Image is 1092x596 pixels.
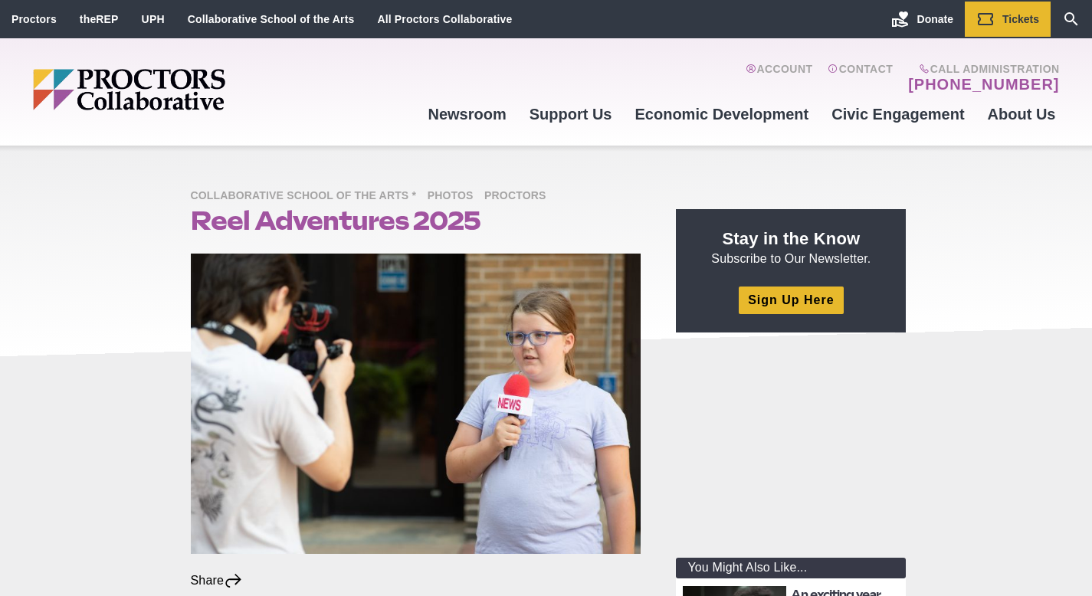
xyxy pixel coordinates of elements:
[191,572,244,589] div: Share
[142,13,165,25] a: UPH
[1051,2,1092,37] a: Search
[880,2,965,37] a: Donate
[377,13,512,25] a: All Proctors Collaborative
[723,229,861,248] strong: Stay in the Know
[191,188,425,201] a: Collaborative School of the Arts *
[11,13,57,25] a: Proctors
[518,93,624,135] a: Support Us
[917,13,953,25] span: Donate
[820,93,976,135] a: Civic Engagement
[694,228,887,267] p: Subscribe to Our Newsletter.
[976,93,1067,135] a: About Us
[739,287,843,313] a: Sign Up Here
[746,63,812,93] a: Account
[676,351,906,542] iframe: Advertisement
[1002,13,1039,25] span: Tickets
[908,75,1059,93] a: [PHONE_NUMBER]
[484,188,553,201] a: Proctors
[416,93,517,135] a: Newsroom
[188,13,355,25] a: Collaborative School of the Arts
[80,13,119,25] a: theREP
[903,63,1059,75] span: Call Administration
[33,69,343,110] img: Proctors logo
[428,187,481,206] span: Photos
[484,187,553,206] span: Proctors
[676,558,906,578] div: You Might Also Like...
[624,93,821,135] a: Economic Development
[828,63,893,93] a: Contact
[191,206,641,235] h1: Reel Adventures 2025
[191,187,425,206] span: Collaborative School of the Arts *
[965,2,1051,37] a: Tickets
[428,188,481,201] a: Photos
